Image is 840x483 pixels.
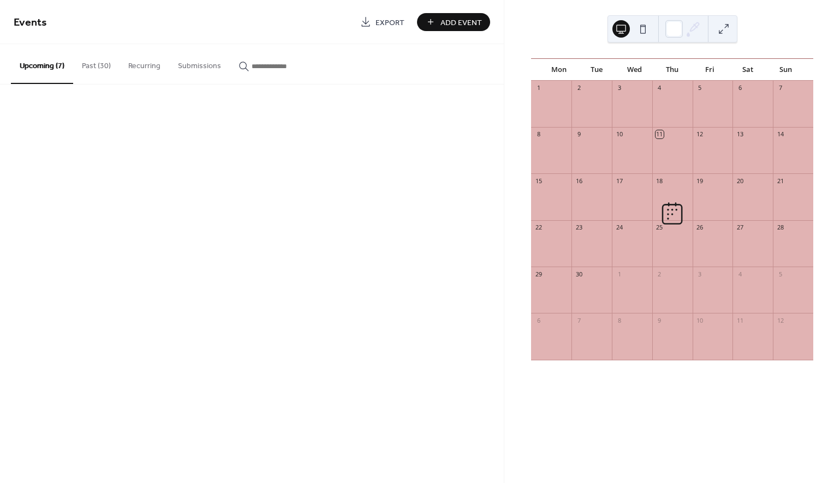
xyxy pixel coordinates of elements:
[575,224,583,232] div: 23
[615,177,623,185] div: 17
[575,270,583,278] div: 30
[120,44,169,83] button: Recurring
[736,84,744,92] div: 6
[653,59,691,81] div: Thu
[534,224,543,232] div: 22
[575,84,583,92] div: 2
[578,59,616,81] div: Tue
[615,84,623,92] div: 3
[73,44,120,83] button: Past (30)
[11,44,73,84] button: Upcoming (7)
[169,44,230,83] button: Submissions
[376,17,404,28] span: Export
[696,270,704,278] div: 3
[575,130,583,138] div: 9
[776,84,784,92] div: 7
[776,270,784,278] div: 5
[417,13,490,31] button: Add Event
[776,224,784,232] div: 28
[656,130,664,138] div: 11
[575,177,583,185] div: 16
[534,130,543,138] div: 8
[776,130,784,138] div: 14
[736,224,744,232] div: 27
[615,270,623,278] div: 1
[534,177,543,185] div: 15
[14,12,47,33] span: Events
[656,316,664,324] div: 9
[736,316,744,324] div: 11
[656,177,664,185] div: 18
[696,130,704,138] div: 12
[534,316,543,324] div: 6
[615,130,623,138] div: 10
[736,177,744,185] div: 20
[656,84,664,92] div: 4
[575,316,583,324] div: 7
[656,270,664,278] div: 2
[616,59,653,81] div: Wed
[352,13,413,31] a: Export
[729,59,767,81] div: Sat
[696,316,704,324] div: 10
[440,17,482,28] span: Add Event
[776,177,784,185] div: 21
[696,84,704,92] div: 5
[696,224,704,232] div: 26
[534,84,543,92] div: 1
[691,59,729,81] div: Fri
[656,224,664,232] div: 25
[534,270,543,278] div: 29
[615,224,623,232] div: 24
[736,130,744,138] div: 13
[736,270,744,278] div: 4
[767,59,805,81] div: Sun
[615,316,623,324] div: 8
[540,59,577,81] div: Mon
[776,316,784,324] div: 12
[696,177,704,185] div: 19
